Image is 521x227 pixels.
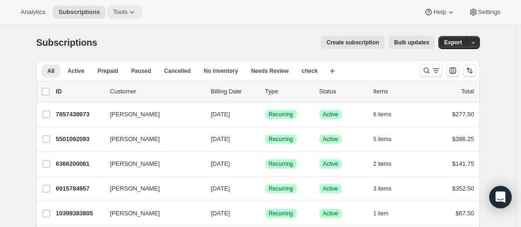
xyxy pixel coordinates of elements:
[56,108,474,121] div: 7857438973[PERSON_NAME][DATE]SuccessRecurringSuccessActive6 items$277.50
[269,185,293,192] span: Recurring
[21,8,45,16] span: Analytics
[211,87,258,96] p: Billing Date
[373,160,392,168] span: 2 items
[56,157,474,170] div: 6366200061[PERSON_NAME][DATE]SuccessRecurringSuccessActive2 items$141.75
[452,135,474,142] span: $386.25
[68,67,84,75] span: Active
[48,67,55,75] span: All
[323,185,338,192] span: Active
[463,64,476,77] button: Sort the results
[373,108,402,121] button: 6 items
[113,8,127,16] span: Tools
[302,67,317,75] span: check
[323,210,338,217] span: Active
[269,111,293,118] span: Recurring
[461,87,474,96] p: Total
[56,133,474,146] div: 5501092093[PERSON_NAME][DATE]SuccessRecurringSuccessActive5 items$386.25
[107,6,142,19] button: Tools
[105,206,198,221] button: [PERSON_NAME]
[269,210,293,217] span: Recurring
[394,39,429,46] span: Bulk updates
[265,87,312,96] div: Type
[269,135,293,143] span: Recurring
[58,8,100,16] span: Subscriptions
[326,39,379,46] span: Create subscription
[433,8,446,16] span: Help
[323,160,338,168] span: Active
[463,6,506,19] button: Settings
[478,8,500,16] span: Settings
[98,67,118,75] span: Prepaid
[110,209,160,218] span: [PERSON_NAME]
[56,87,474,96] div: IDCustomerBilling DateTypeStatusItemsTotal
[53,6,106,19] button: Subscriptions
[321,36,385,49] button: Create subscription
[110,87,204,96] p: Customer
[56,182,474,195] div: 6915784957[PERSON_NAME][DATE]SuccessRecurringSuccessActive3 items$352.50
[105,132,198,147] button: [PERSON_NAME]
[251,67,289,75] span: Needs Review
[373,185,392,192] span: 3 items
[110,159,160,169] span: [PERSON_NAME]
[36,37,98,48] span: Subscriptions
[105,107,198,122] button: [PERSON_NAME]
[452,160,474,167] span: $141.75
[211,210,230,217] span: [DATE]
[456,210,474,217] span: $67.50
[373,210,389,217] span: 1 item
[373,207,399,220] button: 1 item
[319,87,366,96] p: Status
[15,6,51,19] button: Analytics
[56,159,103,169] p: 6366200061
[373,133,402,146] button: 5 items
[388,36,435,49] button: Bulk updates
[373,135,392,143] span: 5 items
[131,67,151,75] span: Paused
[373,157,402,170] button: 2 items
[56,207,474,220] div: 10399383805[PERSON_NAME][DATE]SuccessRecurringSuccessActive1 item$67.50
[452,185,474,192] span: $352.50
[204,67,238,75] span: No inventory
[420,64,443,77] button: Search and filter results
[373,111,392,118] span: 6 items
[323,135,338,143] span: Active
[56,87,103,96] p: ID
[110,110,160,119] span: [PERSON_NAME]
[444,39,462,46] span: Export
[373,182,402,195] button: 3 items
[56,184,103,193] p: 6915784957
[211,135,230,142] span: [DATE]
[446,64,459,77] button: Customize table column order and visibility
[489,186,512,208] div: Open Intercom Messenger
[105,156,198,171] button: [PERSON_NAME]
[211,160,230,167] span: [DATE]
[211,111,230,118] span: [DATE]
[418,6,461,19] button: Help
[269,160,293,168] span: Recurring
[110,135,160,144] span: [PERSON_NAME]
[325,64,340,78] button: Create new view
[105,181,198,196] button: [PERSON_NAME]
[438,36,467,49] button: Export
[56,135,103,144] p: 5501092093
[373,87,420,96] div: Items
[164,67,191,75] span: Cancelled
[452,111,474,118] span: $277.50
[110,184,160,193] span: [PERSON_NAME]
[56,110,103,119] p: 7857438973
[56,209,103,218] p: 10399383805
[323,111,338,118] span: Active
[211,185,230,192] span: [DATE]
